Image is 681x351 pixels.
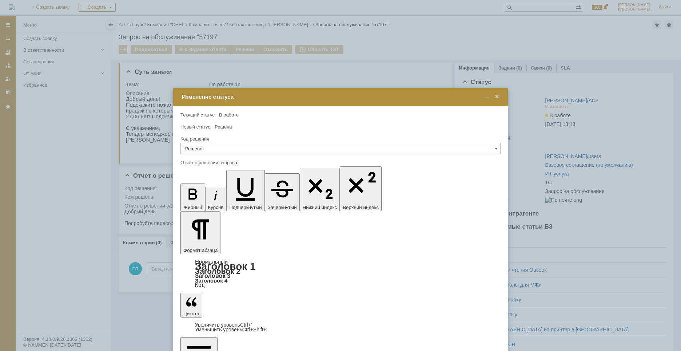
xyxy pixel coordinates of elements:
[195,322,252,328] a: Increase
[180,137,499,141] div: Код решения
[195,327,267,332] a: Decrease
[265,173,300,211] button: Зачеркнутый
[183,311,199,316] span: Цитата
[205,187,227,211] button: Курсив
[219,112,239,118] span: В работе
[180,211,220,254] button: Формат абзаца
[195,261,256,272] a: Заголовок 1
[195,267,240,275] a: Заголовок 2
[493,94,501,100] span: Закрыть
[208,205,224,210] span: Курсив
[483,94,490,100] span: Свернуть (Ctrl + M)
[180,112,216,118] label: Текущий статус:
[240,322,252,328] span: Ctrl+'
[180,124,212,130] label: Новый статус:
[242,327,267,332] span: Ctrl+Shift+'
[343,205,379,210] span: Верхний индекс
[226,170,264,211] button: Подчеркнутый
[180,184,205,211] button: Жирный
[300,168,340,211] button: Нижний индекс
[3,15,106,26] div: Попробуйте пересохранить фильтр по "Статистике".
[182,94,501,100] div: Изменение статуса
[195,259,228,265] a: Нормальный
[180,323,501,332] div: Цитата
[3,3,106,9] div: Добрый день.
[268,205,297,210] span: Зачеркнутый
[180,259,501,288] div: Формат абзаца
[183,205,202,210] span: Жирный
[195,277,227,284] a: Заголовок 4
[340,166,382,211] button: Верхний индекс
[195,282,205,288] a: Код
[183,248,218,253] span: Формат абзаца
[303,205,337,210] span: Нижний индекс
[215,124,232,130] span: Решена
[229,205,262,210] span: Подчеркнутый
[180,293,202,318] button: Цитата
[195,272,230,279] a: Заголовок 3
[180,160,499,165] div: Отчет о решении запроса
